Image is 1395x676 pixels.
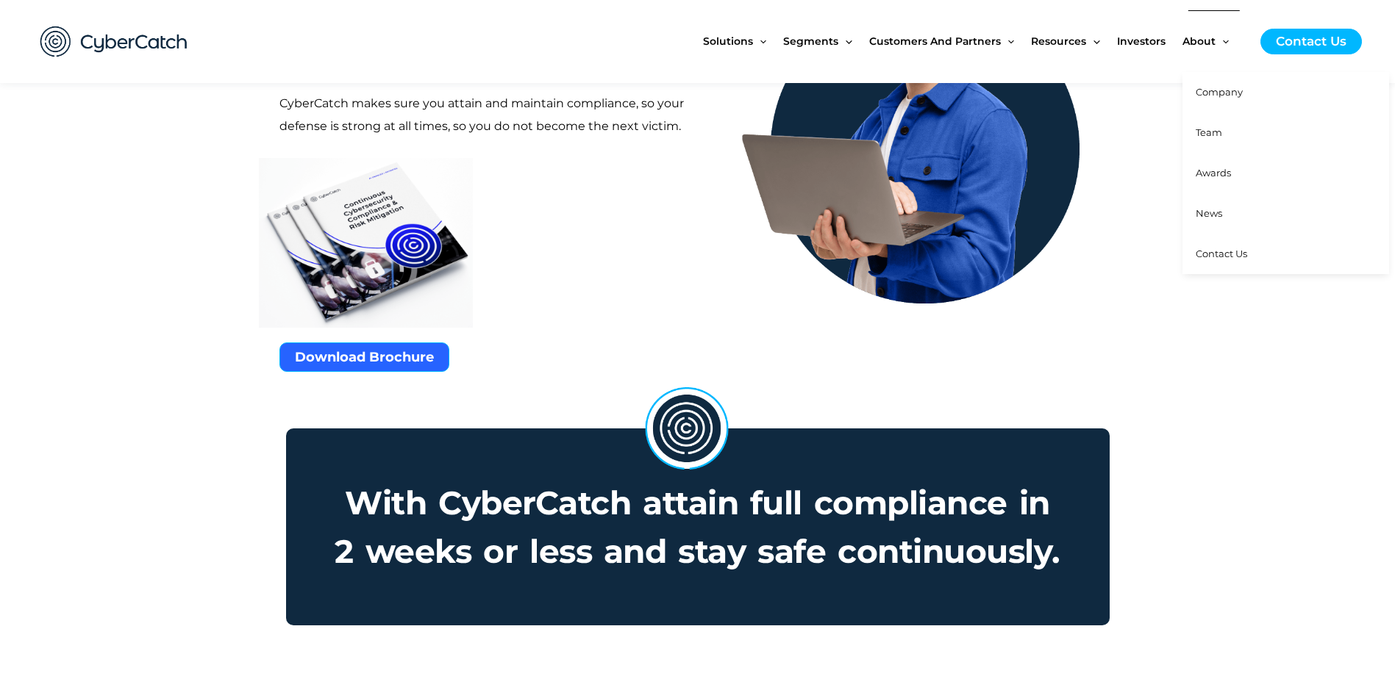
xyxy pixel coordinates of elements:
span: Resources [1031,10,1086,72]
span: About [1182,10,1216,72]
span: Menu Toggle [753,10,766,72]
img: CyberCatch [26,11,202,72]
p: CyberCatch makes sure you attain and maintain compliance, so your defense is strong at all times,... [279,93,691,137]
span: Menu Toggle [838,10,852,72]
nav: Site Navigation: New Main Menu [703,10,1246,72]
span: Menu Toggle [1001,10,1014,72]
a: Company [1182,72,1389,112]
span: Awards [1196,167,1231,179]
span: Menu Toggle [1086,10,1099,72]
h3: With CyberCatch attain full compliance in 2 weeks or less and stay safe continuously. [288,430,1108,624]
a: Investors [1117,10,1182,72]
span: Download Brochure [295,350,434,364]
span: Investors [1117,10,1166,72]
span: Segments [783,10,838,72]
a: Download Brochure [279,342,449,372]
span: Customers and Partners [869,10,1001,72]
span: Menu Toggle [1216,10,1229,72]
span: Company [1196,86,1243,98]
span: Contact Us [1196,248,1247,259]
span: Team [1196,126,1222,138]
a: Contact Us [1182,234,1389,274]
span: News [1196,207,1222,219]
a: News [1182,193,1389,234]
span: Solutions [703,10,753,72]
a: Team [1182,112,1389,153]
a: Contact Us [1260,29,1362,54]
a: Awards [1182,153,1389,193]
